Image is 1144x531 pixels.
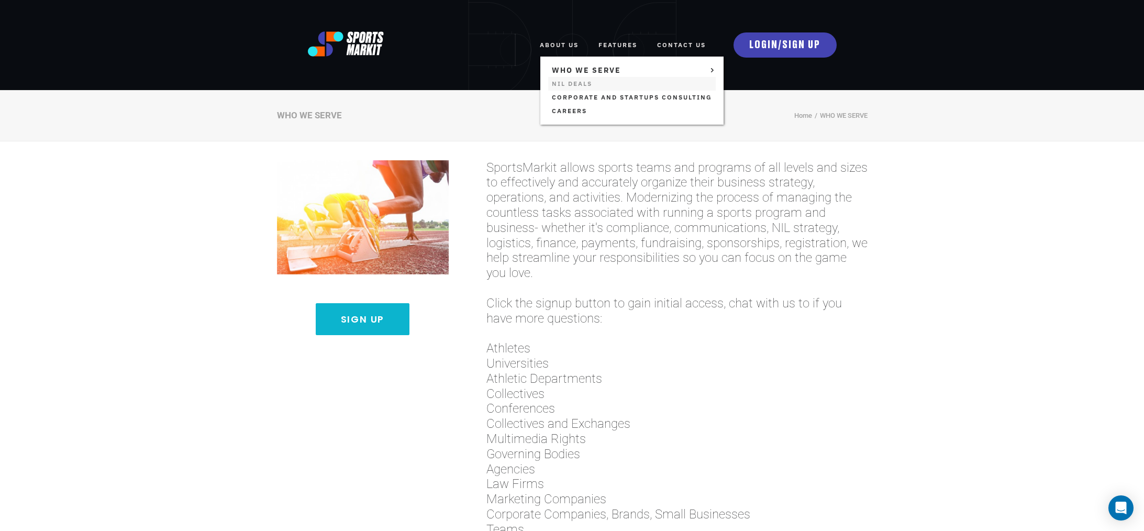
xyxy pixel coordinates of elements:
div: WHO WE SERVE [277,109,342,121]
span: Agencies [486,462,868,477]
a: WHO WE SERVE [548,63,716,77]
a: Home [794,112,812,119]
span: Law Firms [486,477,868,492]
a: Corporate and Startups Consulting [548,91,716,104]
span: Athletic Departments [486,371,868,386]
div: Open Intercom Messenger [1108,495,1134,521]
span: Click the signup button to gain initial access, chat with us to if you have more questions: [486,296,868,326]
a: Sign Up [316,303,410,335]
span: Governing Bodies [486,447,868,462]
a: NIL Deals [548,77,716,91]
a: FEATURES [598,34,637,57]
a: LOGIN/SIGN UP [734,32,837,58]
span: SportsMarkit allows sports teams and programs of all levels and sizes to effectively and accurate... [486,160,868,281]
span: Athletes [486,341,868,356]
li: WHO WE SERVE [812,110,868,122]
span: Marketing Companies [486,492,868,507]
img: logo [308,31,384,57]
a: Contact Us [657,34,706,57]
span: Universities [486,356,868,371]
span: Conferences [486,401,868,416]
span: Collectives and Exchanges [486,416,868,432]
a: Careers [548,104,716,118]
span: Collectives [486,386,868,402]
span: Multimedia Rights [486,432,868,447]
a: ABOUT US [540,34,579,57]
span: Corporate Companies, Brands, Small Businesses [486,507,868,522]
